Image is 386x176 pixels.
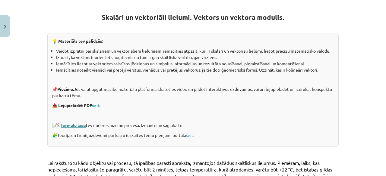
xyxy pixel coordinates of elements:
[47,160,320,172] span: Lai raksturotu kādu objektu vai procesu, tā īpašības parasti apraksta, izmantojot dažādus skaitli...
[52,122,334,128] p: 📝 Šī tev noderēs mācību procesā. Izmanto un saglabā to!
[282,166,287,172] span: 22
[186,132,193,138] a: šeit
[52,38,103,44] strong: 💡 Materiāls tev palīdzēs:
[56,67,334,73] li: Iemācīties noteikt vienādi vai pretēji vērstus, vienādus vai pretējus vektorus, ja tie doti ģeome...
[52,103,101,108] strong: 📥 Lejupielādēt PDF
[92,103,100,108] a: šeit.
[56,48,334,54] li: Veidot izpratni par skalāriem un vektoriāliem lielumiem, iemācīties atpazīt, kuri ir skalāri un v...
[56,60,334,67] li: Iemācīties lietot ar vektoriem saistītos jēdzienus un simbolus informācijas un rezultāta nolasīša...
[102,13,284,22] strong: Skalāri un vektoriāli lielumi. Vektors un vektora modulis.
[52,132,334,138] p: 🧩 Teorija un treniņuzdevumi par katru ieskaites tēmu pieejami portālā .
[61,122,86,128] a: formulu lapa
[56,54,334,60] li: Izprast, ka vektors ir orientēts nogrieznis un tam ir gan skaitliskā vērtība, gan virziens.
[52,86,334,99] p: 📌 Jūs varat apgūt mācību materiālu platformā, skatoties video un pildot interaktīvos uzdevumus, v...
[57,86,74,92] strong: Piezīme.
[4,25,6,29] img: icon-close-lesson-0947bae3869378f0d4975bcd49f059093ad1ed9edebbc8119c70593378902aed.svg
